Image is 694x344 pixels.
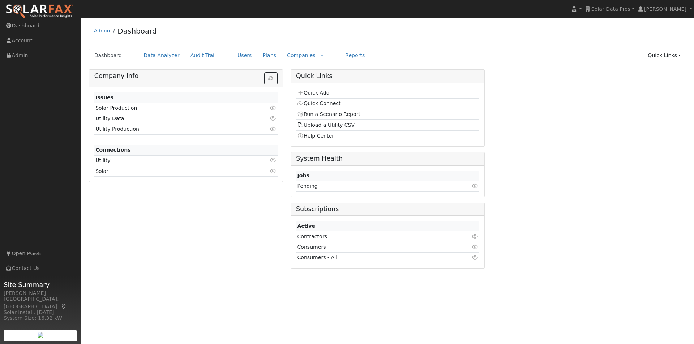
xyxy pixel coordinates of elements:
a: Run a Scenario Report [297,111,360,117]
i: Click to view [472,244,478,249]
img: SolarFax [5,4,73,19]
span: [PERSON_NAME] [644,6,686,12]
strong: Jobs [297,173,309,178]
h5: Subscriptions [296,205,479,213]
i: Click to view [270,169,277,174]
span: Solar Data Pros [591,6,630,12]
td: Consumers [296,242,447,252]
td: Utility Data [94,113,248,124]
a: Data Analyzer [138,49,185,62]
div: System Size: 16.32 kW [4,314,77,322]
strong: Active [297,223,315,229]
div: Solar Install: [DATE] [4,309,77,316]
a: Dashboard [89,49,128,62]
a: Quick Add [297,90,329,96]
a: Users [232,49,257,62]
i: Click to view [270,116,277,121]
td: Utility [94,155,248,166]
td: Pending [296,181,428,191]
h5: System Health [296,155,479,162]
h5: Company Info [94,72,278,80]
a: Map [61,304,67,309]
strong: Issues [95,95,113,100]
td: Contractors [296,231,447,242]
a: Admin [94,28,110,34]
i: Click to view [270,105,277,110]
td: Utility Production [94,124,248,134]
td: Solar Production [94,103,248,113]
i: Click to view [270,126,277,131]
a: Help Center [297,133,334,139]
a: Quick Connect [297,100,340,106]
img: retrieve [38,332,43,338]
a: Upload a Utility CSV [297,122,355,128]
div: [PERSON_NAME] [4,289,77,297]
a: Audit Trail [185,49,221,62]
div: [GEOGRAPHIC_DATA], [GEOGRAPHIC_DATA] [4,295,77,310]
i: Click to view [472,234,478,239]
a: Reports [340,49,370,62]
a: Dashboard [117,27,157,35]
td: Solar [94,166,248,177]
a: Companies [287,52,316,58]
strong: Connections [95,147,131,153]
a: Plans [257,49,282,62]
h5: Quick Links [296,72,479,80]
span: Site Summary [4,280,77,289]
i: Click to view [270,158,277,163]
a: Quick Links [642,49,686,62]
i: Click to view [472,183,478,188]
td: Consumers - All [296,252,447,263]
i: Click to view [472,255,478,260]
